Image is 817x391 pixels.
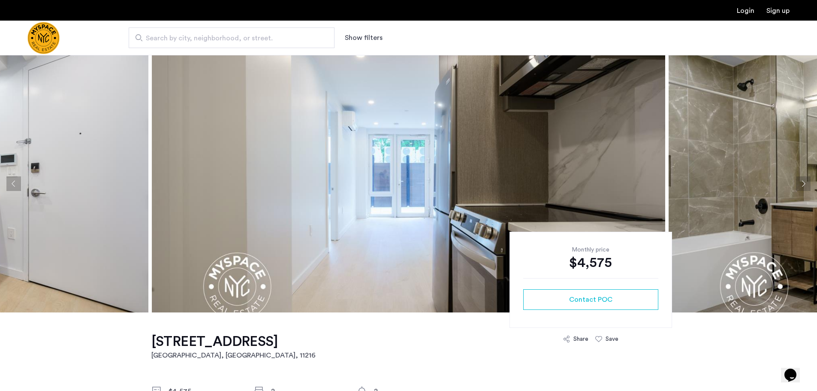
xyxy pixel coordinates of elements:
img: apartment [152,55,665,312]
div: $4,575 [523,254,658,271]
span: Search by city, neighborhood, or street. [146,33,311,43]
div: Monthly price [523,246,658,254]
input: Apartment Search [129,27,335,48]
span: Contact POC [569,294,612,305]
h1: [STREET_ADDRESS] [151,333,316,350]
a: [STREET_ADDRESS][GEOGRAPHIC_DATA], [GEOGRAPHIC_DATA], 11216 [151,333,316,361]
iframe: chat widget [781,357,808,382]
a: Registration [766,7,790,14]
button: Next apartment [796,176,811,191]
h2: [GEOGRAPHIC_DATA], [GEOGRAPHIC_DATA] , 11216 [151,350,316,361]
div: Save [606,335,618,343]
a: Cazamio Logo [27,22,60,54]
img: logo [27,22,60,54]
div: Share [573,335,588,343]
a: Login [737,7,754,14]
button: Previous apartment [6,176,21,191]
button: button [523,289,658,310]
button: Show or hide filters [345,33,383,43]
